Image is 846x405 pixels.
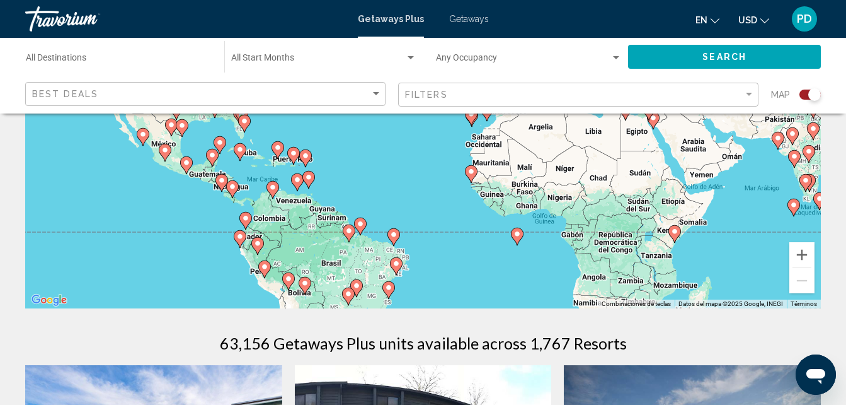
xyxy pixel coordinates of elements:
[788,6,821,32] button: User Menu
[695,11,719,29] button: Change language
[771,86,790,103] span: Map
[602,300,671,308] button: Combinaciones de teclas
[628,45,821,68] button: Search
[678,300,783,307] span: Datos del mapa ©2025 Google, INEGI
[738,15,757,25] span: USD
[791,300,817,307] a: Términos
[28,292,70,308] img: Google
[695,15,707,25] span: en
[220,334,627,353] h1: 63,156 Getaways Plus units available across 1,767 Resorts
[358,14,424,24] a: Getaways Plus
[405,90,448,100] span: Filters
[796,355,836,395] iframe: Botón para iniciar la ventana de mensajería
[28,292,70,308] a: Abre esta zona en Google Maps (se abre en una nueva ventana)
[738,11,769,29] button: Change currency
[789,268,815,293] button: Reducir
[789,242,815,267] button: Ampliar
[702,52,746,62] span: Search
[398,82,758,108] button: Filter
[25,6,345,32] a: Travorium
[32,89,382,100] mat-select: Sort by
[449,14,489,24] a: Getaways
[32,89,98,99] span: Best Deals
[797,13,812,25] span: PD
